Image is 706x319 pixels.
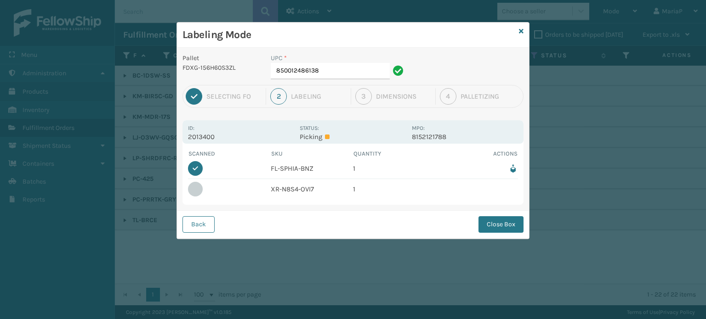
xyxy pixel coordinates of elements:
td: 1 [353,179,436,199]
p: 8152121788 [412,133,518,141]
button: Back [182,216,215,233]
div: 1 [186,88,202,105]
label: Status: [300,125,319,131]
div: Dimensions [376,92,431,101]
th: Actions [436,149,518,158]
p: FDXG-156H60S3ZL [182,63,260,73]
div: 4 [440,88,456,105]
div: Palletizing [461,92,520,101]
td: 1 [353,158,436,179]
td: FL-SPHIA-BNZ [271,158,353,179]
label: Id: [188,125,194,131]
p: Picking [300,133,406,141]
div: 2 [270,88,287,105]
td: Remove from box [436,158,518,179]
p: Pallet [182,53,260,63]
div: Selecting FO [206,92,262,101]
th: Quantity [353,149,436,158]
p: 2013400 [188,133,294,141]
div: 3 [355,88,372,105]
th: Scanned [188,149,271,158]
button: Close Box [478,216,524,233]
label: MPO: [412,125,425,131]
div: Labeling [291,92,346,101]
label: UPC [271,53,287,63]
h3: Labeling Mode [182,28,515,42]
th: SKU [271,149,353,158]
td: XR-N8S4-OVI7 [271,179,353,199]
